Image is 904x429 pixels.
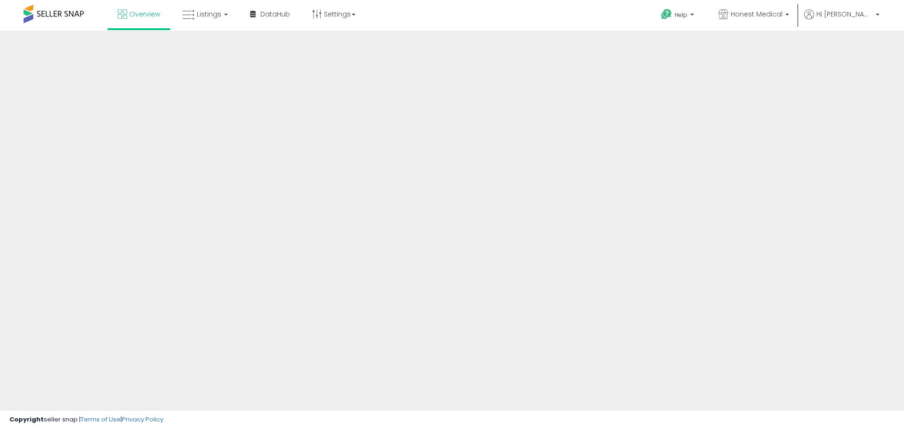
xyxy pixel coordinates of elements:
[661,8,672,20] i: Get Help
[654,1,703,31] a: Help
[197,9,221,19] span: Listings
[81,415,121,424] a: Terms of Use
[122,415,163,424] a: Privacy Policy
[816,9,873,19] span: Hi [PERSON_NAME]
[804,9,880,31] a: Hi [PERSON_NAME]
[9,415,44,424] strong: Copyright
[129,9,160,19] span: Overview
[731,9,783,19] span: Honest Medical
[675,11,687,19] span: Help
[9,415,163,424] div: seller snap | |
[260,9,290,19] span: DataHub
